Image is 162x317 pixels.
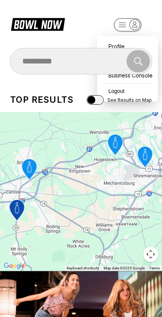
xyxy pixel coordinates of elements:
a: Profile [101,40,154,53]
div: Top results [10,94,73,105]
gmp-advanced-marker: ABC West Lanes and Lounge [103,132,128,159]
gmp-advanced-marker: Midway Bowling - Carlisle [5,198,30,224]
button: Keyboard shortcuts [67,266,99,271]
span: See Results on Map [107,97,152,103]
gmp-advanced-marker: Trindle Bowl [133,144,158,171]
a: Open this area in Google Maps (opens a new window) [2,261,27,271]
a: Terms (opens in new tab) [149,266,160,270]
img: Google [2,261,27,271]
span: Map data ©2025 Google [104,266,145,270]
gmp-advanced-marker: Strike Zone Bowling Center [17,157,42,183]
input: See Results on Map [87,95,104,105]
button: Map camera controls [143,247,158,262]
